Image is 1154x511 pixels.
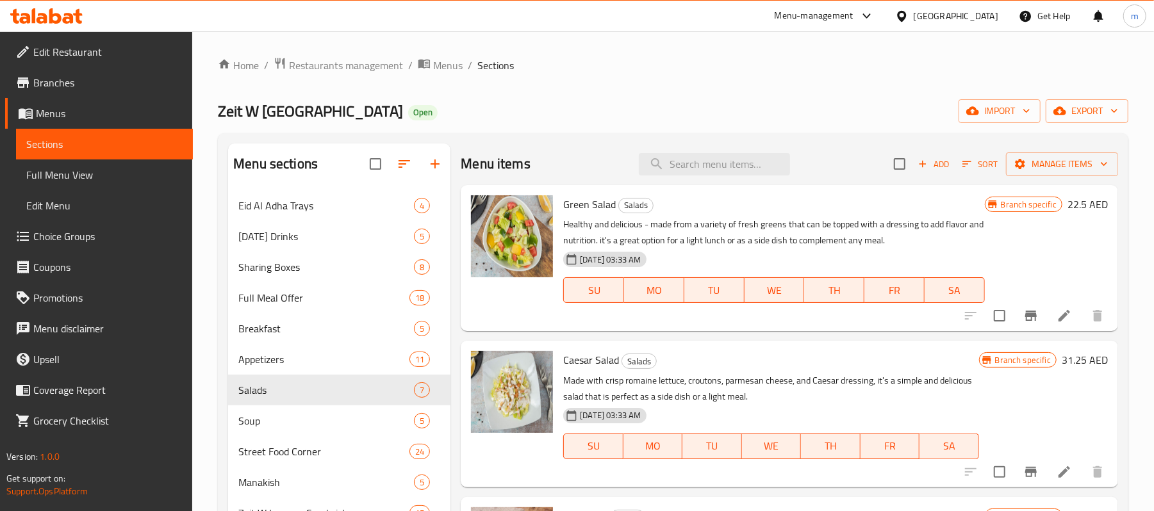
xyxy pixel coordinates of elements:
[238,382,414,398] span: Salads
[289,58,403,73] span: Restaurants management
[563,195,616,214] span: Green Salad
[689,281,739,300] span: TU
[569,281,619,300] span: SU
[864,277,925,303] button: FR
[806,437,855,455] span: TH
[1082,300,1113,331] button: delete
[238,229,414,244] span: [DATE] Drinks
[747,437,796,455] span: WE
[238,259,414,275] span: Sharing Boxes
[218,58,259,73] a: Home
[809,281,859,300] span: TH
[26,198,183,213] span: Edit Menu
[1082,457,1113,487] button: delete
[5,375,193,405] a: Coverage Report
[629,281,679,300] span: MO
[418,57,463,74] a: Menus
[886,150,913,177] span: Select section
[238,352,409,367] div: Appetizers
[228,344,450,375] div: Appetizers11
[5,313,193,344] a: Menu disclaimer
[1046,99,1128,123] button: export
[415,200,429,212] span: 4
[33,75,183,90] span: Branches
[408,105,438,120] div: Open
[233,154,318,174] h2: Menu sections
[925,437,974,455] span: SA
[563,277,624,303] button: SU
[986,302,1013,329] span: Select to update
[804,277,864,303] button: TH
[228,221,450,252] div: [DATE] Drinks5
[618,198,654,213] div: Salads
[6,470,65,487] span: Get support on:
[916,157,951,172] span: Add
[471,351,553,433] img: Caesar Salad
[33,352,183,367] span: Upsell
[16,190,193,221] a: Edit Menu
[629,437,678,455] span: MO
[5,344,193,375] a: Upsell
[5,98,193,129] a: Menus
[433,58,463,73] span: Menus
[1062,351,1108,369] h6: 31.25 AED
[5,282,193,313] a: Promotions
[410,353,429,366] span: 11
[1067,195,1108,213] h6: 22.5 AED
[33,44,183,60] span: Edit Restaurant
[996,199,1062,211] span: Branch specific
[1056,103,1118,119] span: export
[959,99,1041,123] button: import
[415,231,429,243] span: 5
[33,413,183,428] span: Grocery Checklist
[33,229,183,244] span: Choice Groups
[238,290,409,305] span: Full Meal Offer
[6,448,38,465] span: Version:
[238,198,414,213] span: Eid Al Adha Trays
[40,448,60,465] span: 1.0.0
[962,157,998,172] span: Sort
[33,321,183,336] span: Menu disclaimer
[619,198,653,213] span: Salads
[414,474,430,490] div: items
[461,154,531,174] h2: Menu items
[986,458,1013,485] span: Select to update
[16,129,193,159] a: Sections
[410,292,429,304] span: 18
[624,277,684,303] button: MO
[415,261,429,273] span: 8
[959,154,1001,174] button: Sort
[238,321,414,336] span: Breakfast
[415,384,429,396] span: 7
[5,67,193,98] a: Branches
[575,409,646,421] span: [DATE] 03:33 AM
[563,216,984,248] p: Healthy and delicious - made from a variety of fresh greens that can be topped with a dressing to...
[1057,464,1072,480] a: Edit menu item
[415,415,429,427] span: 5
[33,382,183,398] span: Coverage Report
[415,476,429,489] span: 5
[264,58,268,73] li: /
[228,282,450,313] div: Full Meal Offer18
[228,436,450,467] div: Street Food Corner24
[6,483,88,499] a: Support.OpsPlatform
[1006,152,1118,176] button: Manage items
[218,97,403,126] span: Zeit W [GEOGRAPHIC_DATA]
[414,413,430,428] div: items
[409,290,430,305] div: items
[684,277,745,303] button: TU
[866,437,915,455] span: FR
[745,277,805,303] button: WE
[33,259,183,275] span: Coupons
[919,434,979,459] button: SA
[228,252,450,282] div: Sharing Boxes8
[238,474,414,490] span: Manakish
[1016,457,1046,487] button: Branch-specific-item
[5,252,193,282] a: Coupons
[1057,308,1072,323] a: Edit menu item
[468,58,472,73] li: /
[228,375,450,405] div: Salads7
[414,321,430,336] div: items
[861,434,920,459] button: FR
